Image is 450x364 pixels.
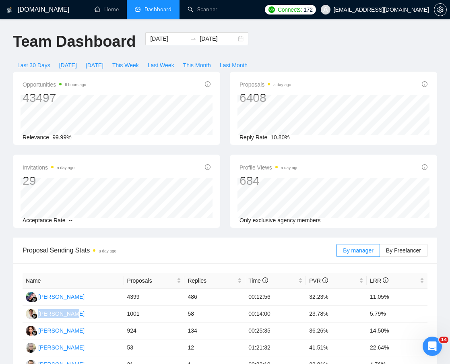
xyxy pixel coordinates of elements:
[422,81,427,87] span: info-circle
[245,323,306,339] td: 00:25:35
[23,134,49,141] span: Relevance
[367,339,427,356] td: 22.64%
[434,6,447,13] a: setting
[239,163,299,172] span: Profile Views
[367,289,427,306] td: 11.05%
[205,164,211,170] span: info-circle
[6,105,155,116] div: 3 октября
[29,195,155,228] div: Добрий вечір! Це трохи задовго ((. Будемо по старому моніторити.Поки більше питань немає. Дякую
[39,4,58,10] h1: Nazar
[184,323,245,339] td: 134
[23,245,336,255] span: Proposal Sending Stats
[303,5,312,14] span: 172
[124,273,185,289] th: Proposals
[306,323,367,339] td: 36.26%
[179,59,215,72] button: This Month
[23,90,86,105] div: 43497
[124,339,185,356] td: 53
[248,277,268,284] span: Time
[343,247,373,254] span: By manager
[6,234,155,245] div: 6 октября
[7,240,154,254] textarea: Ваше сообщение...
[26,343,36,353] img: LM
[423,337,442,356] iframe: Intercom live chat
[188,276,236,285] span: Replies
[127,276,175,285] span: Proposals
[306,339,367,356] td: 41.51%
[190,35,196,42] span: to
[6,116,155,195] div: Nazar говорит…
[59,61,77,70] span: [DATE]
[309,277,328,284] span: PVR
[386,247,421,254] span: By Freelancer
[55,59,81,72] button: [DATE]
[200,34,236,43] input: End date
[23,217,66,223] span: Acceptance Rate
[148,61,174,70] span: Last Week
[23,173,74,188] div: 29
[190,35,196,42] span: swap-right
[38,309,85,318] div: [PERSON_NAME]
[422,164,427,170] span: info-circle
[38,292,85,301] div: [PERSON_NAME]
[17,61,50,70] span: Last 30 Days
[95,6,119,13] a: homeHome
[245,306,306,323] td: 00:14:00
[215,59,252,72] button: Last Month
[69,217,72,223] span: --
[112,61,139,70] span: This Week
[439,337,448,343] span: 14
[81,59,108,72] button: [DATE]
[124,289,185,306] td: 4399
[13,182,62,187] div: Nazar • 2 дн. назад
[12,257,19,264] button: Добавить вложение
[99,249,116,253] time: a day ago
[220,61,248,70] span: Last Month
[323,7,328,12] span: user
[32,296,37,302] img: gigradar-bm.png
[32,330,37,336] img: gigradar-bm.png
[124,323,185,339] td: 924
[23,80,86,89] span: Opportunities
[23,163,74,172] span: Invitations
[143,59,179,72] button: Last Week
[13,120,126,176] div: Доброго дня, я бачу що дев-команда вже встановила час синхронізації 2 години, на разі вони повідо...
[138,254,151,267] button: Отправить сообщение…
[6,6,132,98] div: Зараз дійсно є технічні труднощі зі сповіщеннями, і синхронізація відбувається раз на 4 години. В...
[108,59,143,72] button: This Week
[306,306,367,323] td: 23.78%
[38,343,85,352] div: [PERSON_NAME]
[6,6,155,105] div: Nazar говорит…
[239,90,291,105] div: 6408
[39,10,97,18] p: Был в сети 3 ч назад
[144,6,171,13] span: Dashboard
[35,200,148,223] div: Добрий вечір! Це трохи задовго ((. Будемо по старому моніторити. Поки більше питань немає. Дякую
[239,173,299,188] div: 684
[239,134,267,141] span: Reply Rate
[6,195,155,235] div: yabr87@gmail.com говорит…
[13,32,136,51] h1: Team Dashboard
[23,4,36,17] img: Profile image for Nazar
[183,61,211,70] span: This Month
[322,277,328,283] span: info-circle
[51,257,58,264] button: Start recording
[26,293,85,300] a: SM[PERSON_NAME]
[184,289,245,306] td: 486
[205,81,211,87] span: info-circle
[239,217,321,223] span: Only exclusive agency members
[262,277,268,283] span: info-circle
[184,339,245,356] td: 12
[38,257,45,264] button: Средство выбора GIF-файла
[434,3,447,16] button: setting
[7,4,12,17] img: logo
[188,6,217,13] a: searchScanner
[32,313,37,319] img: gigradar-bm.png
[278,5,302,14] span: Connects:
[86,61,103,70] span: [DATE]
[6,116,132,180] div: Доброго дня, я бачу що дев-команда вже встановила час синхронізації 2 години, на разі вони повідо...
[26,326,36,336] img: OF
[135,6,140,12] span: dashboard
[273,83,291,87] time: a day ago
[184,273,245,289] th: Replies
[13,59,55,72] button: Last 30 Days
